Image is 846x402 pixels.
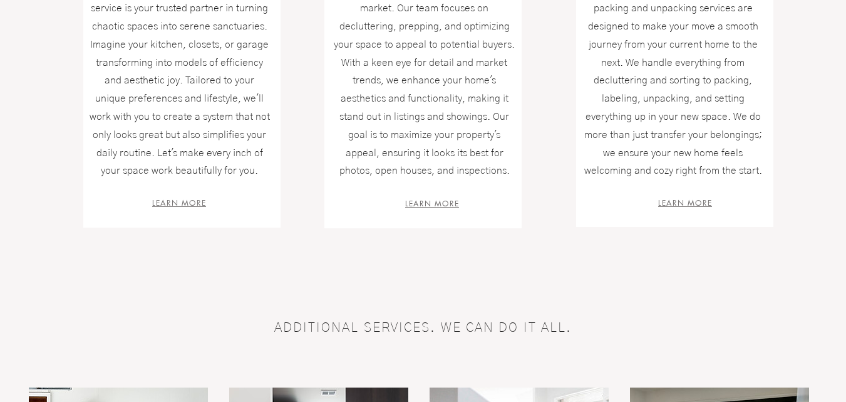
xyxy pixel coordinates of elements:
[658,198,712,208] span: LEARN MORE
[152,198,206,208] span: LEARN MORE
[152,198,206,208] a: LEARN MORE
[274,321,572,334] span: ADDITIONAL SERVICES. WE CAN DO IT ALL.
[658,198,712,208] a: LEARN MORE
[405,198,459,209] span: LEARN MORE
[405,198,459,208] a: LEARN MORE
